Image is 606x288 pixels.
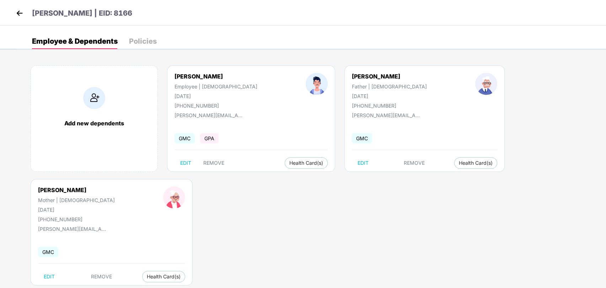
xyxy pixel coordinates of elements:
[175,93,257,99] div: [DATE]
[352,83,427,89] div: Father | [DEMOGRAPHIC_DATA]
[175,133,195,143] span: GMC
[306,73,328,95] img: profileImage
[358,160,369,166] span: EDIT
[147,275,181,278] span: Health Card(s)
[38,120,150,127] div: Add new dependents
[352,103,427,109] div: [PHONE_NUMBER]
[175,83,257,89] div: Employee | [DEMOGRAPHIC_DATA]
[38,197,115,203] div: Mother | [DEMOGRAPHIC_DATA]
[285,157,328,169] button: Health Card(s)
[352,112,423,118] div: [PERSON_NAME][EMAIL_ADDRESS][DOMAIN_NAME]
[38,271,60,282] button: EDIT
[175,112,246,118] div: [PERSON_NAME][EMAIL_ADDRESS][DOMAIN_NAME]
[398,157,430,169] button: REMOVE
[91,274,112,279] span: REMOVE
[198,157,230,169] button: REMOVE
[203,160,224,166] span: REMOVE
[85,271,118,282] button: REMOVE
[38,186,115,194] div: [PERSON_NAME]
[404,160,425,166] span: REMOVE
[129,38,157,45] div: Policies
[14,8,25,18] img: back
[32,38,118,45] div: Employee & Dependents
[44,274,55,279] span: EDIT
[38,247,58,257] span: GMC
[352,93,427,99] div: [DATE]
[175,103,257,109] div: [PHONE_NUMBER]
[475,73,497,95] img: profileImage
[142,271,185,282] button: Health Card(s)
[38,207,115,213] div: [DATE]
[38,226,109,232] div: [PERSON_NAME][EMAIL_ADDRESS][DOMAIN_NAME]
[175,73,257,80] div: [PERSON_NAME]
[32,8,132,19] p: [PERSON_NAME] | EID: 8166
[38,216,115,222] div: [PHONE_NUMBER]
[200,133,219,143] span: GPA
[180,160,191,166] span: EDIT
[352,73,427,80] div: [PERSON_NAME]
[163,186,185,208] img: profileImage
[352,133,372,143] span: GMC
[175,157,197,169] button: EDIT
[352,157,374,169] button: EDIT
[454,157,497,169] button: Health Card(s)
[289,161,323,165] span: Health Card(s)
[83,87,105,109] img: addIcon
[459,161,493,165] span: Health Card(s)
